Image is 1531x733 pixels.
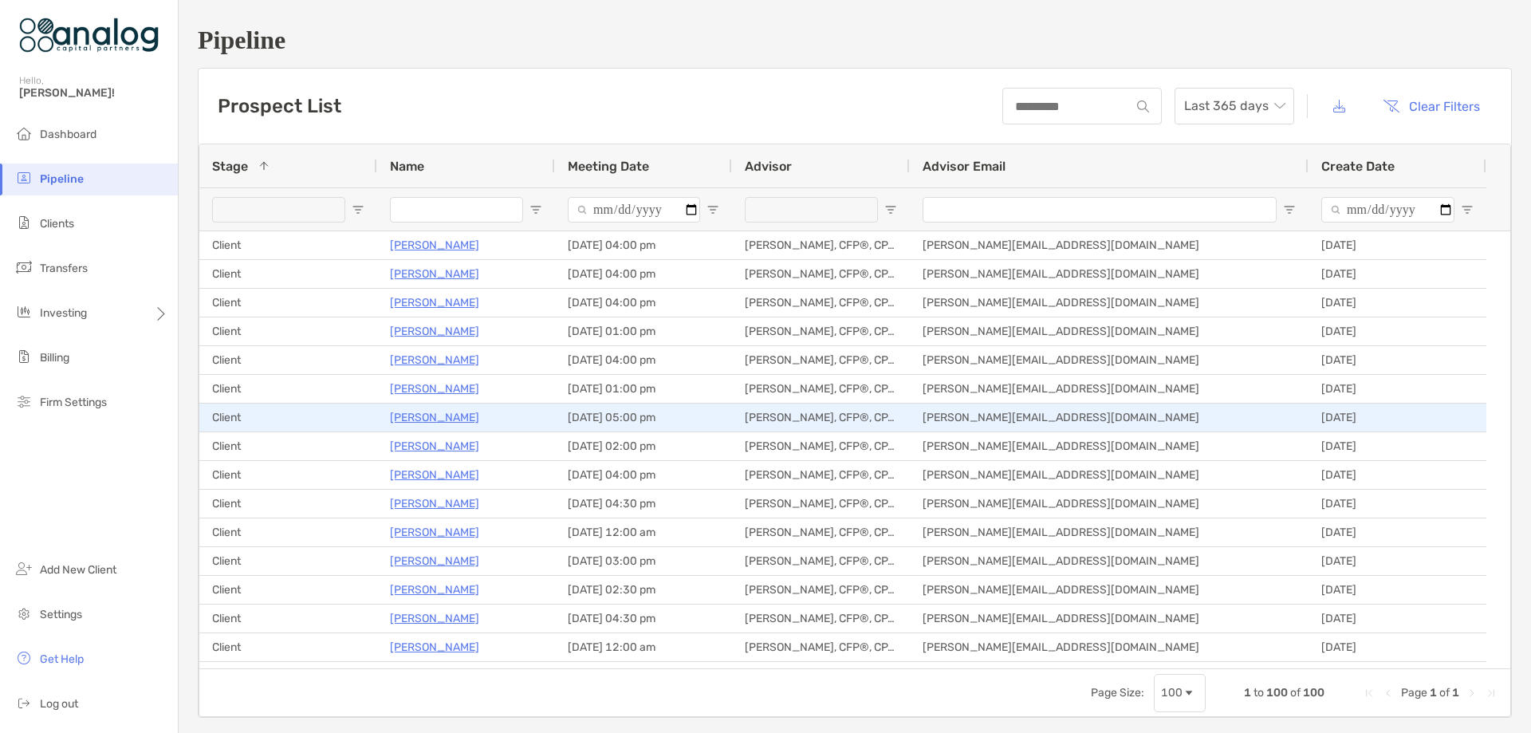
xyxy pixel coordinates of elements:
img: clients icon [14,213,33,232]
div: [DATE] 04:00 pm [555,231,732,259]
div: Client [199,375,377,403]
div: [PERSON_NAME], CFP®, CPA/PFS, CDFA [732,375,910,403]
div: [DATE] [1309,260,1486,288]
button: Open Filter Menu [706,203,719,216]
div: [DATE] [1309,432,1486,460]
div: Client [199,633,377,661]
img: Zoe Logo [19,6,159,64]
p: [PERSON_NAME] [390,609,479,629]
div: [PERSON_NAME][EMAIL_ADDRESS][DOMAIN_NAME] [910,576,1309,604]
div: Client [199,662,377,690]
span: 100 [1303,686,1324,700]
span: 1 [1430,686,1437,700]
img: input icon [1137,100,1149,112]
div: [PERSON_NAME], CFP®, CPA/PFS, CDFA [732,461,910,489]
a: [PERSON_NAME] [390,321,479,341]
a: [PERSON_NAME] [390,350,479,370]
div: [DATE] 02:30 pm [555,576,732,604]
img: billing icon [14,347,33,366]
span: Transfers [40,262,88,275]
div: Next Page [1466,687,1478,700]
div: [DATE] [1309,662,1486,690]
div: [DATE] 11:00 am [555,662,732,690]
input: Meeting Date Filter Input [568,197,700,223]
div: [PERSON_NAME][EMAIL_ADDRESS][DOMAIN_NAME] [910,490,1309,518]
div: [PERSON_NAME][EMAIL_ADDRESS][DOMAIN_NAME] [910,231,1309,259]
div: [DATE] 04:30 pm [555,490,732,518]
span: Get Help [40,652,84,666]
div: [DATE] [1309,289,1486,317]
div: Last Page [1485,687,1498,700]
div: [DATE] 01:00 pm [555,375,732,403]
div: Client [199,518,377,546]
div: Page Size: [1091,686,1144,700]
div: 100 [1161,686,1183,700]
div: [PERSON_NAME][EMAIL_ADDRESS][DOMAIN_NAME] [910,461,1309,489]
a: [PERSON_NAME] [390,551,479,571]
div: [PERSON_NAME], CFP®, CPA/PFS, CDFA [732,547,910,575]
span: of [1439,686,1450,700]
div: [PERSON_NAME], CFP®, CPA/PFS, CDFA [732,432,910,460]
span: Name [390,159,424,174]
div: [DATE] 01:00 pm [555,317,732,345]
div: [PERSON_NAME], CFP®, CPA/PFS, CDFA [732,518,910,546]
h3: Prospect List [218,95,341,117]
a: [PERSON_NAME] [390,408,479,428]
a: [PERSON_NAME] [390,494,479,514]
img: pipeline icon [14,168,33,187]
p: [PERSON_NAME] [390,465,479,485]
div: Previous Page [1382,687,1395,700]
p: [PERSON_NAME] [390,522,479,542]
span: Add New Client [40,563,116,577]
img: transfers icon [14,258,33,277]
input: Create Date Filter Input [1321,197,1454,223]
div: [PERSON_NAME][EMAIL_ADDRESS][DOMAIN_NAME] [910,633,1309,661]
a: [PERSON_NAME] [390,637,479,657]
img: logout icon [14,693,33,712]
div: [PERSON_NAME][EMAIL_ADDRESS][DOMAIN_NAME] [910,662,1309,690]
div: [DATE] 04:00 pm [555,260,732,288]
div: [DATE] [1309,633,1486,661]
div: [DATE] [1309,375,1486,403]
span: Stage [212,159,248,174]
div: [PERSON_NAME], CFP®, CPA/PFS, CDFA [732,633,910,661]
div: Client [199,404,377,432]
span: Investing [40,306,87,320]
span: Page [1401,686,1427,700]
button: Open Filter Menu [529,203,542,216]
span: Meeting Date [568,159,649,174]
a: [PERSON_NAME] [390,235,479,255]
div: [PERSON_NAME], CFP®, CPA/PFS, CDFA [732,662,910,690]
p: [PERSON_NAME] [390,293,479,313]
a: [PERSON_NAME] [390,264,479,284]
div: [PERSON_NAME][EMAIL_ADDRESS][DOMAIN_NAME] [910,547,1309,575]
p: [PERSON_NAME] [390,580,479,600]
div: Client [199,317,377,345]
div: [DATE] 02:00 pm [555,432,732,460]
img: firm-settings icon [14,392,33,411]
span: Create Date [1321,159,1395,174]
div: [DATE] [1309,346,1486,374]
div: Client [199,461,377,489]
span: 1 [1244,686,1251,700]
span: Last 365 days [1184,89,1285,124]
div: [PERSON_NAME][EMAIL_ADDRESS][DOMAIN_NAME] [910,605,1309,633]
a: [PERSON_NAME] [390,436,479,456]
img: get-help icon [14,648,33,668]
h1: Pipeline [198,26,1512,55]
a: [PERSON_NAME] [390,379,479,399]
span: 1 [1452,686,1459,700]
div: [PERSON_NAME], CFP®, CPA/PFS, CDFA [732,576,910,604]
button: Open Filter Menu [352,203,364,216]
div: [PERSON_NAME], CFP®, CPA/PFS, CDFA [732,260,910,288]
div: [DATE] 12:00 am [555,633,732,661]
div: [PERSON_NAME][EMAIL_ADDRESS][DOMAIN_NAME] [910,260,1309,288]
div: [PERSON_NAME][EMAIL_ADDRESS][DOMAIN_NAME] [910,375,1309,403]
div: [PERSON_NAME][EMAIL_ADDRESS][DOMAIN_NAME] [910,432,1309,460]
span: to [1254,686,1264,700]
